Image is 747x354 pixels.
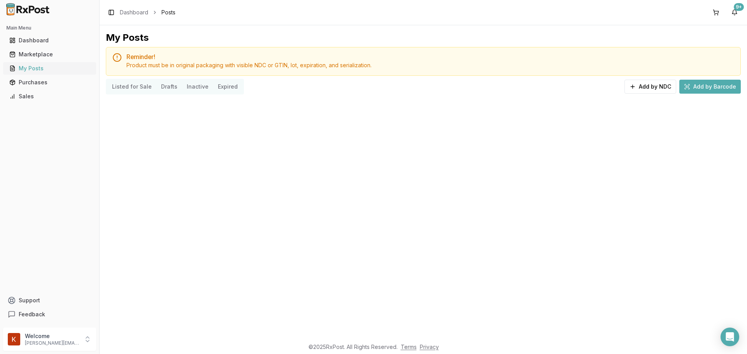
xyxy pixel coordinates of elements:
img: RxPost Logo [3,3,53,16]
button: Drafts [156,80,182,93]
button: My Posts [3,62,96,75]
a: Sales [6,89,93,103]
div: Product must be in original packaging with visible NDC or GTIN, lot, expiration, and serialization. [126,61,734,69]
div: My Posts [106,31,149,44]
a: Purchases [6,75,93,89]
div: My Posts [9,65,90,72]
button: Inactive [182,80,213,93]
button: Add by NDC [624,80,676,94]
nav: breadcrumb [120,9,175,16]
button: Sales [3,90,96,103]
a: Marketplace [6,47,93,61]
a: Dashboard [120,9,148,16]
div: Dashboard [9,37,90,44]
button: Feedback [3,307,96,321]
span: Feedback [19,310,45,318]
div: Purchases [9,78,90,86]
div: 9+ [734,3,744,11]
button: Add by Barcode [679,80,741,94]
a: My Posts [6,61,93,75]
button: 9+ [728,6,741,19]
button: Support [3,293,96,307]
h2: Main Menu [6,25,93,31]
button: Marketplace [3,48,96,61]
div: Open Intercom Messenger [721,328,739,346]
p: Welcome [25,332,79,340]
div: Sales [9,92,90,100]
div: Marketplace [9,51,90,58]
button: Listed for Sale [107,80,156,93]
p: [PERSON_NAME][EMAIL_ADDRESS][DOMAIN_NAME] [25,340,79,346]
img: User avatar [8,333,20,345]
button: Dashboard [3,34,96,47]
button: Purchases [3,76,96,89]
a: Privacy [420,344,439,350]
a: Dashboard [6,33,93,47]
span: Posts [161,9,175,16]
a: Terms [401,344,417,350]
h5: Reminder! [126,54,734,60]
button: Expired [213,80,242,93]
